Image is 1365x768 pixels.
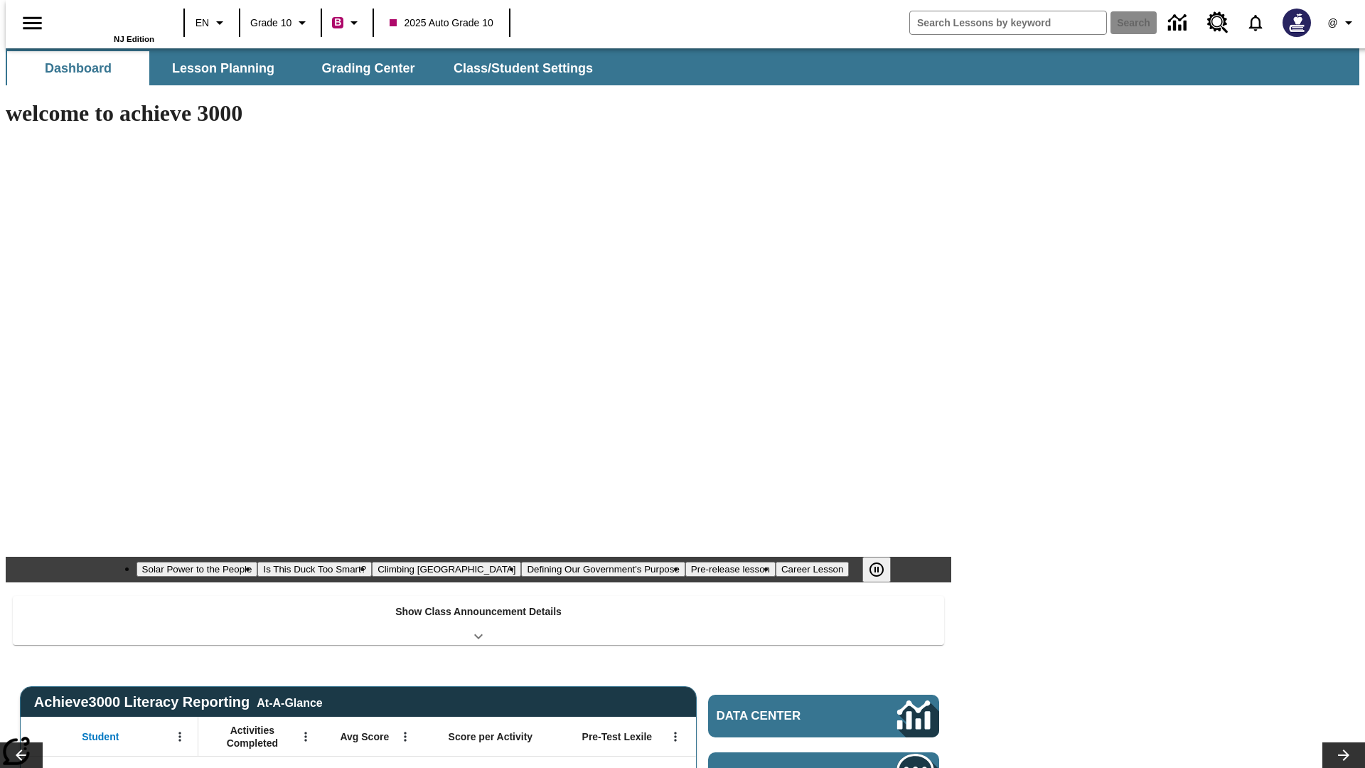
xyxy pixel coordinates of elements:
[1327,16,1337,31] span: @
[1283,9,1311,37] img: Avatar
[250,16,291,31] span: Grade 10
[257,562,372,577] button: Slide 2 Is This Duck Too Smart?
[82,730,119,743] span: Student
[257,694,322,710] div: At-A-Glance
[862,557,891,582] button: Pause
[862,557,905,582] div: Pause
[34,694,323,710] span: Achieve3000 Literacy Reporting
[665,726,686,747] button: Open Menu
[6,51,606,85] div: SubNavbar
[1322,742,1365,768] button: Lesson carousel, Next
[6,100,951,127] h1: welcome to achieve 3000
[1199,4,1237,42] a: Resource Center, Will open in new tab
[136,562,258,577] button: Slide 1 Solar Power to the People
[334,14,341,31] span: B
[521,562,685,577] button: Slide 4 Defining Our Government's Purpose
[685,562,776,577] button: Slide 5 Pre-release lesson
[395,726,416,747] button: Open Menu
[449,730,533,743] span: Score per Activity
[717,709,850,723] span: Data Center
[297,51,439,85] button: Grading Center
[1319,10,1365,36] button: Profile/Settings
[152,51,294,85] button: Lesson Planning
[910,11,1106,34] input: search field
[114,35,154,43] span: NJ Edition
[245,10,316,36] button: Grade: Grade 10, Select a grade
[62,5,154,43] div: Home
[395,604,562,619] p: Show Class Announcement Details
[295,726,316,747] button: Open Menu
[11,2,53,44] button: Open side menu
[205,724,299,750] span: Activities Completed
[708,695,939,737] a: Data Center
[169,726,191,747] button: Open Menu
[326,10,368,36] button: Boost Class color is violet red. Change class color
[776,562,849,577] button: Slide 6 Career Lesson
[1160,4,1199,43] a: Data Center
[1237,4,1274,41] a: Notifications
[340,730,389,743] span: Avg Score
[372,562,521,577] button: Slide 3 Climbing Mount Tai
[6,48,1359,85] div: SubNavbar
[1274,4,1319,41] button: Select a new avatar
[196,16,209,31] span: EN
[442,51,604,85] button: Class/Student Settings
[390,16,493,31] span: 2025 Auto Grade 10
[189,10,235,36] button: Language: EN, Select a language
[13,596,944,645] div: Show Class Announcement Details
[7,51,149,85] button: Dashboard
[582,730,653,743] span: Pre-Test Lexile
[62,6,154,35] a: Home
